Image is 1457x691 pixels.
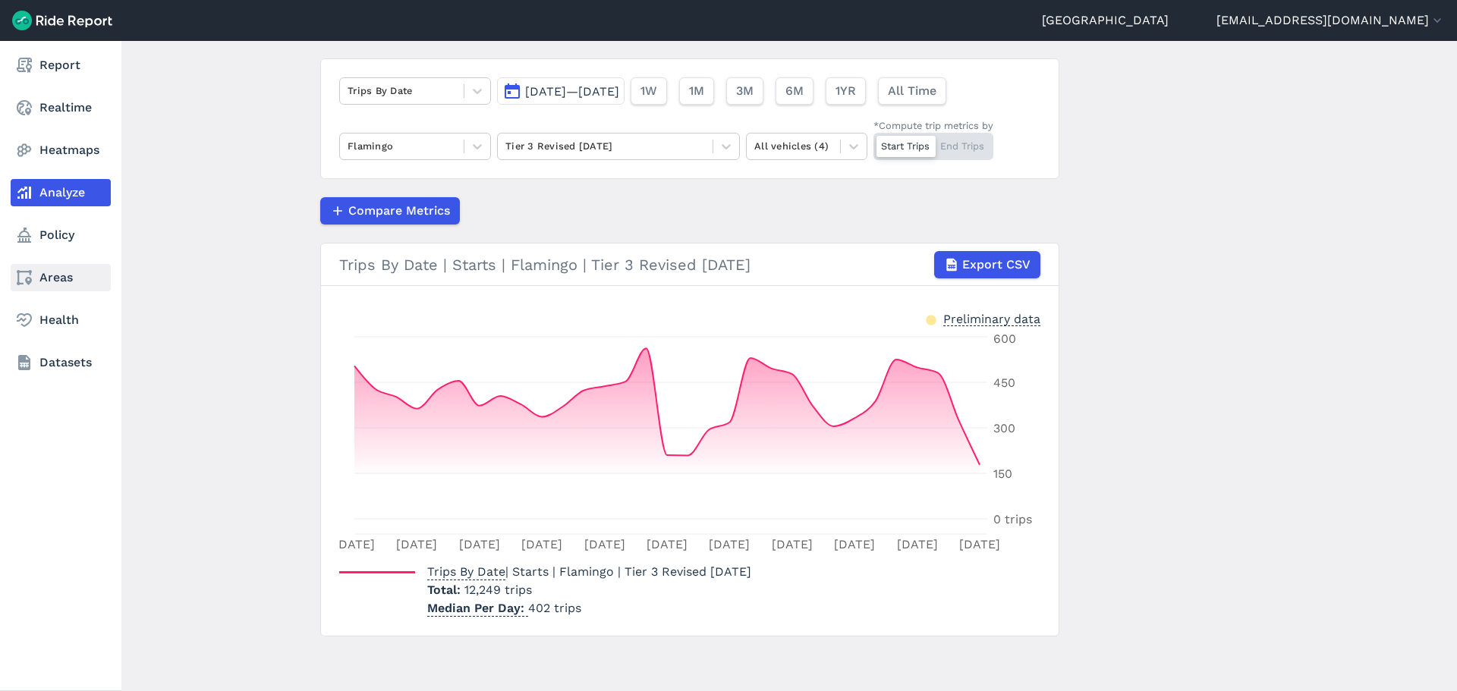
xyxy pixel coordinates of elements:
[427,583,464,597] span: Total
[584,537,625,551] tspan: [DATE]
[934,251,1040,278] button: Export CSV
[396,537,437,551] tspan: [DATE]
[521,537,562,551] tspan: [DATE]
[897,537,938,551] tspan: [DATE]
[835,82,856,100] span: 1YR
[689,82,704,100] span: 1M
[993,466,1012,481] tspan: 150
[873,118,993,133] div: *Compute trip metrics by
[726,77,763,105] button: 3M
[11,179,111,206] a: Analyze
[772,537,813,551] tspan: [DATE]
[709,537,750,551] tspan: [DATE]
[943,310,1040,326] div: Preliminary data
[427,560,505,580] span: Trips By Date
[888,82,936,100] span: All Time
[11,264,111,291] a: Areas
[11,349,111,376] a: Datasets
[334,537,375,551] tspan: [DATE]
[785,82,804,100] span: 6M
[11,306,111,334] a: Health
[339,251,1040,278] div: Trips By Date | Starts | Flamingo | Tier 3 Revised [DATE]
[12,11,112,30] img: Ride Report
[993,421,1015,435] tspan: 300
[993,331,1016,346] tspan: 600
[1042,11,1169,30] a: [GEOGRAPHIC_DATA]
[993,375,1015,390] tspan: 450
[834,537,875,551] tspan: [DATE]
[464,583,532,597] span: 12,249 trips
[679,77,714,105] button: 1M
[459,537,500,551] tspan: [DATE]
[427,599,751,617] p: 402 trips
[525,84,619,99] span: [DATE]—[DATE]
[959,537,1000,551] tspan: [DATE]
[878,77,946,105] button: All Time
[640,82,657,100] span: 1W
[826,77,866,105] button: 1YR
[11,94,111,121] a: Realtime
[497,77,625,105] button: [DATE]—[DATE]
[736,82,754,100] span: 3M
[776,77,813,105] button: 6M
[647,537,688,551] tspan: [DATE]
[427,564,751,579] span: | Starts | Flamingo | Tier 3 Revised [DATE]
[1216,11,1445,30] button: [EMAIL_ADDRESS][DOMAIN_NAME]
[11,137,111,164] a: Heatmaps
[993,512,1032,526] tspan: 0 trips
[631,77,667,105] button: 1W
[11,221,111,249] a: Policy
[427,596,528,617] span: Median Per Day
[11,52,111,79] a: Report
[348,202,450,220] span: Compare Metrics
[962,256,1031,274] span: Export CSV
[320,197,460,225] button: Compare Metrics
